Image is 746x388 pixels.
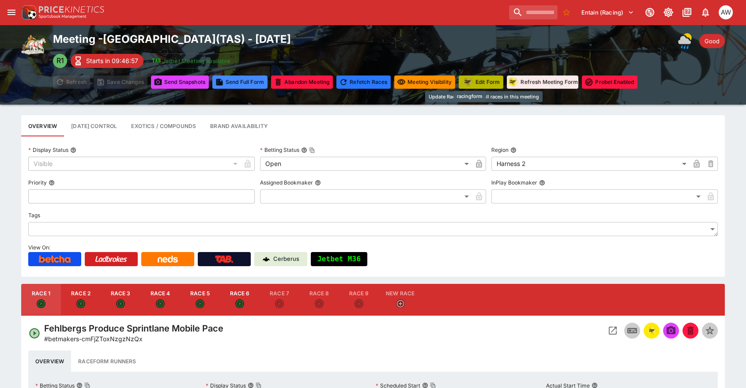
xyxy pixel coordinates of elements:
[37,299,45,308] svg: Open
[719,5,733,19] div: Amanda Whitta
[260,179,313,186] p: Assigned Bookmaker
[61,284,101,316] button: Race 2
[4,4,19,20] button: open drawer
[507,75,578,89] button: Refresh Meeting Form
[697,4,713,20] button: Notifications
[124,115,203,136] button: View and edit meeting dividends and compounds.
[28,244,50,251] span: View On:
[21,32,46,57] img: harness_racing.png
[491,179,537,186] p: InPlay Bookmaker
[212,75,268,89] button: Send Full Form
[147,53,236,68] button: Jetbet Meeting Available
[644,323,659,339] button: racingform
[301,147,307,153] button: Betting StatusCopy To Clipboard
[151,75,209,89] button: Send Snapshots
[140,284,180,316] button: Race 4
[271,75,333,89] button: Mark all events in meeting as closed and abandoned.
[491,157,689,171] div: Harness 2
[624,323,640,339] button: Inplay
[39,15,87,19] img: Sportsbook Management
[699,34,725,48] div: Track Condition: Good
[39,6,104,13] img: PriceKinetics
[509,5,558,19] input: search
[354,299,363,308] svg: Abandoned
[86,56,138,65] p: Starts in 09:46:57
[28,350,718,372] div: basic tabs example
[663,323,679,339] span: Send Snapshot
[315,180,321,186] button: Assigned Bookmaker
[559,5,573,19] button: No Bookmarks
[273,255,299,264] p: Cerberus
[605,323,621,339] button: Open Event
[235,299,244,308] svg: Open
[28,350,71,372] button: Overview
[76,299,85,308] svg: Open
[116,299,125,308] svg: Open
[95,256,127,263] img: Ladbrokes
[315,299,324,308] svg: Abandoned
[260,157,472,171] div: Open
[260,146,299,154] p: Betting Status
[152,57,161,65] img: jetbet-logo.svg
[28,327,41,339] svg: Open
[646,325,657,336] div: racingform
[71,350,143,372] button: Raceform Runners
[21,115,64,136] button: Base meeting details
[28,146,68,154] p: Display Status
[311,252,367,266] button: Jetbet M36
[642,4,658,20] button: Connected to PK
[506,76,519,87] img: racingform.png
[682,326,698,335] span: Mark an event as closed and abandoned.
[576,5,639,19] button: Select Tenant
[64,115,124,136] button: Configure each race specific details at once
[336,75,391,89] button: Refetching all race data will discard any changes you have made and reload the latest race data f...
[379,284,422,316] button: New Race
[539,180,545,186] button: InPlay Bookmaker
[275,299,284,308] svg: Abandoned
[582,75,637,89] button: Toggle ProBet for every event in this meeting
[180,284,220,316] button: Race 5
[506,76,519,88] div: racingform
[196,299,204,308] svg: Open
[28,179,47,186] p: Priority
[309,147,315,153] button: Copy To Clipboard
[699,37,725,46] span: Good
[203,115,275,136] button: Configure brand availability for the meeting
[702,323,718,339] button: Set Featured Event
[299,284,339,316] button: Race 8
[394,75,455,89] button: Set all events in meeting to specified visibility
[459,75,503,89] button: Update RacingForm for all races in this meeting
[28,157,241,171] div: Visible
[254,252,307,266] a: Cerberus
[678,32,696,50] img: showery.png
[646,326,657,335] img: racingform.png
[215,256,234,263] img: TabNZ
[461,76,474,88] div: racingform
[49,180,55,186] button: Priority
[491,146,509,154] p: Region
[158,256,177,263] img: Neds
[260,284,299,316] button: Race 7
[679,4,695,20] button: Documentation
[28,211,40,219] p: Tags
[19,4,37,21] img: PriceKinetics Logo
[339,284,379,316] button: Race 9
[716,3,735,22] button: Amanda Whitta
[510,147,516,153] button: Region
[156,299,165,308] svg: Open
[21,284,61,316] button: Race 1
[453,91,486,102] div: racingform
[425,91,543,102] div: Update RacingForm for all races in this meeting
[461,76,474,87] img: racingform.png
[44,334,143,343] p: Copy To Clipboard
[53,32,637,46] h2: Meeting - [GEOGRAPHIC_DATA] ( TAS ) - [DATE]
[39,256,71,263] img: Betcha
[70,147,76,153] button: Display Status
[220,284,260,316] button: Race 6
[263,256,270,263] img: Cerberus
[101,284,140,316] button: Race 3
[678,32,696,50] div: Weather: Showers
[660,4,676,20] button: Toggle light/dark mode
[44,323,223,334] h4: Fehlbergs Produce Sprintlane Mobile Pace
